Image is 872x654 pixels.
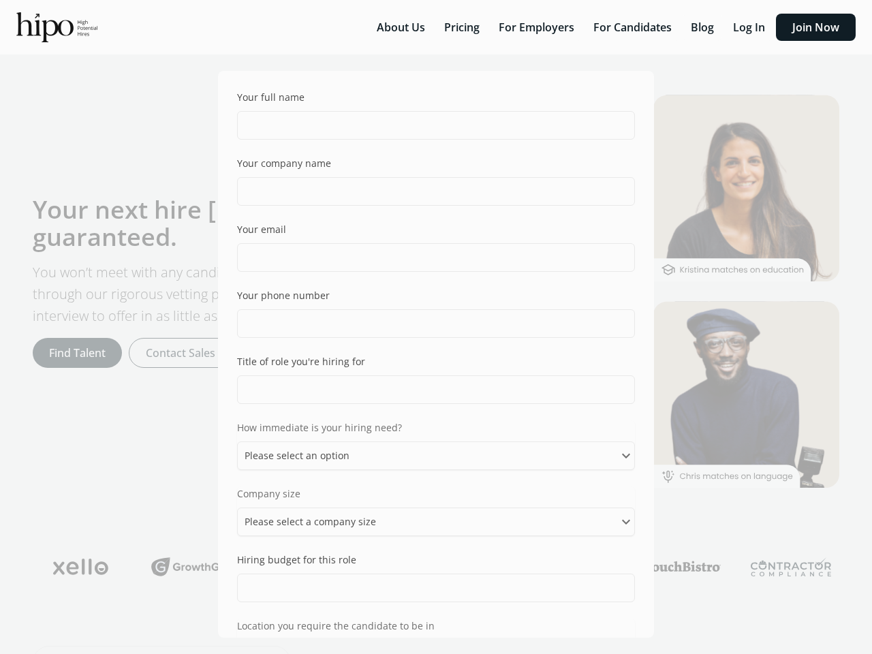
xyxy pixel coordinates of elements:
[237,552,356,567] div: Hiring budget for this role
[585,20,683,35] a: For Candidates
[490,14,582,41] button: For Employers
[725,14,773,41] button: Log In
[237,420,635,435] div: How immediate is your hiring need?
[776,14,856,41] button: Join Now
[725,20,776,35] a: Log In
[776,20,856,35] a: Join Now
[237,156,331,170] div: Your company name
[237,486,635,501] div: Company size
[683,20,725,35] a: Blog
[436,14,488,41] button: Pricing
[237,288,330,302] div: Your phone number
[585,14,680,41] button: For Candidates
[369,14,433,41] button: About Us
[490,20,585,35] a: For Employers
[237,354,365,369] div: Title of role you're hiring for
[16,12,97,42] img: official-logo
[237,222,286,236] div: Your email
[369,20,436,35] a: About Us
[237,90,305,104] div: Your full name
[436,20,490,35] a: Pricing
[683,14,722,41] button: Blog
[237,619,635,633] div: Location you require the candidate to be in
